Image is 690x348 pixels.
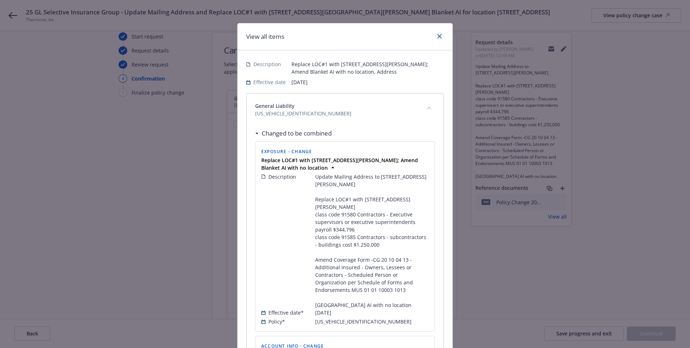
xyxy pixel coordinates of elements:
[423,102,435,114] button: collapse content
[268,318,285,325] span: Policy*
[255,129,332,138] div: Changed to be combined
[268,173,296,180] span: Description
[261,157,418,171] strong: Replace LOC#1 with [STREET_ADDRESS][PERSON_NAME]; Amend Blanket AI with no location
[268,309,304,316] span: Effective date*
[262,129,332,138] h3: Changed to be combined
[315,318,411,325] span: [US_VEHICLE_IDENTIFICATION_NUMBER]
[261,148,312,155] span: Exposure - Change
[291,78,444,86] span: [DATE]
[435,32,444,41] a: close
[247,93,443,126] div: General Liability[US_VEHICLE_IDENTIFICATION_NUMBER]collapse content
[255,102,418,110] span: General Liability
[253,60,281,68] span: Description
[291,60,444,75] span: Replace LOC#1 with [STREET_ADDRESS][PERSON_NAME]; Amend Blanket AI with no location, Address
[315,309,331,316] span: [DATE]
[246,32,284,41] h1: View all items
[253,78,286,86] span: Effective date
[315,173,429,309] span: Update Mailing Address to [STREET_ADDRESS][PERSON_NAME] Replace LOC#1 with [STREET_ADDRESS][PERSO...
[255,110,418,117] span: [US_VEHICLE_IDENTIFICATION_NUMBER]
